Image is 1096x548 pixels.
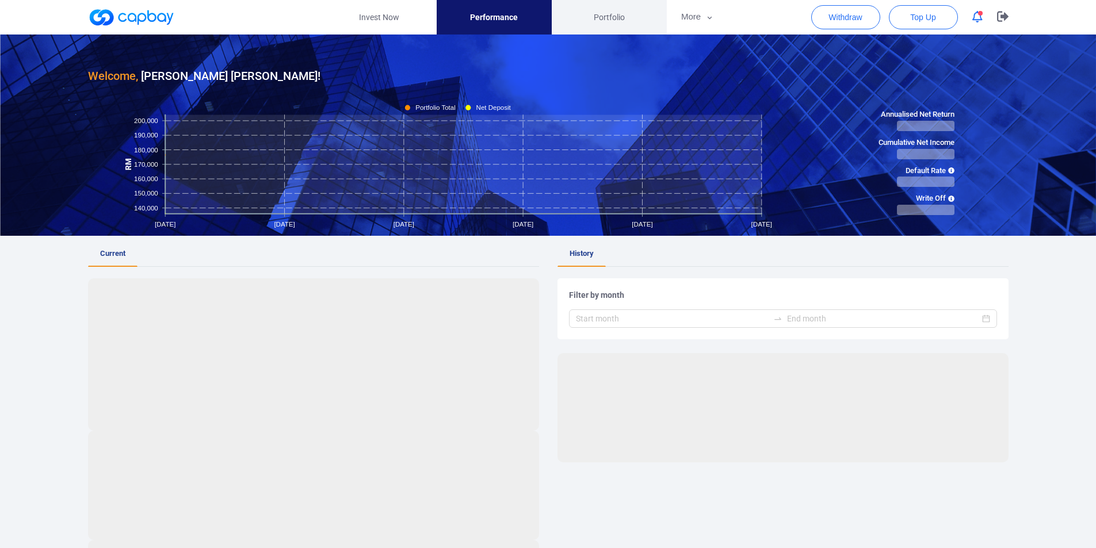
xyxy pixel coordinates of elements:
tspan: Portfolio Total [415,104,456,111]
span: Default Rate [879,165,954,177]
tspan: 170,000 [134,160,158,167]
tspan: 180,000 [134,146,158,153]
span: History [570,249,594,258]
h3: [PERSON_NAME] [PERSON_NAME] ! [88,67,320,85]
tspan: Net Deposit [476,104,511,111]
input: Start month [576,312,769,325]
tspan: [DATE] [513,221,533,228]
span: Annualised Net Return [879,109,954,121]
tspan: 160,000 [134,175,158,182]
span: to [773,314,782,323]
span: Portfolio [594,11,625,24]
input: End month [787,312,980,325]
span: Write Off [879,193,954,205]
span: swap-right [773,314,782,323]
tspan: 190,000 [134,132,158,139]
tspan: [DATE] [155,221,175,228]
span: Cumulative Net Income [879,137,954,149]
h5: Filter by month [569,290,997,300]
button: Withdraw [811,5,880,29]
tspan: 150,000 [134,190,158,197]
tspan: [DATE] [393,221,414,228]
tspan: [DATE] [274,221,295,228]
tspan: [DATE] [751,221,772,228]
span: Top Up [910,12,935,23]
span: Performance [470,11,518,24]
button: Top Up [889,5,958,29]
tspan: 140,000 [134,204,158,211]
tspan: [DATE] [632,221,652,228]
span: Current [100,249,125,258]
span: Welcome, [88,69,138,83]
tspan: RM [124,158,132,170]
tspan: 200,000 [134,117,158,124]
